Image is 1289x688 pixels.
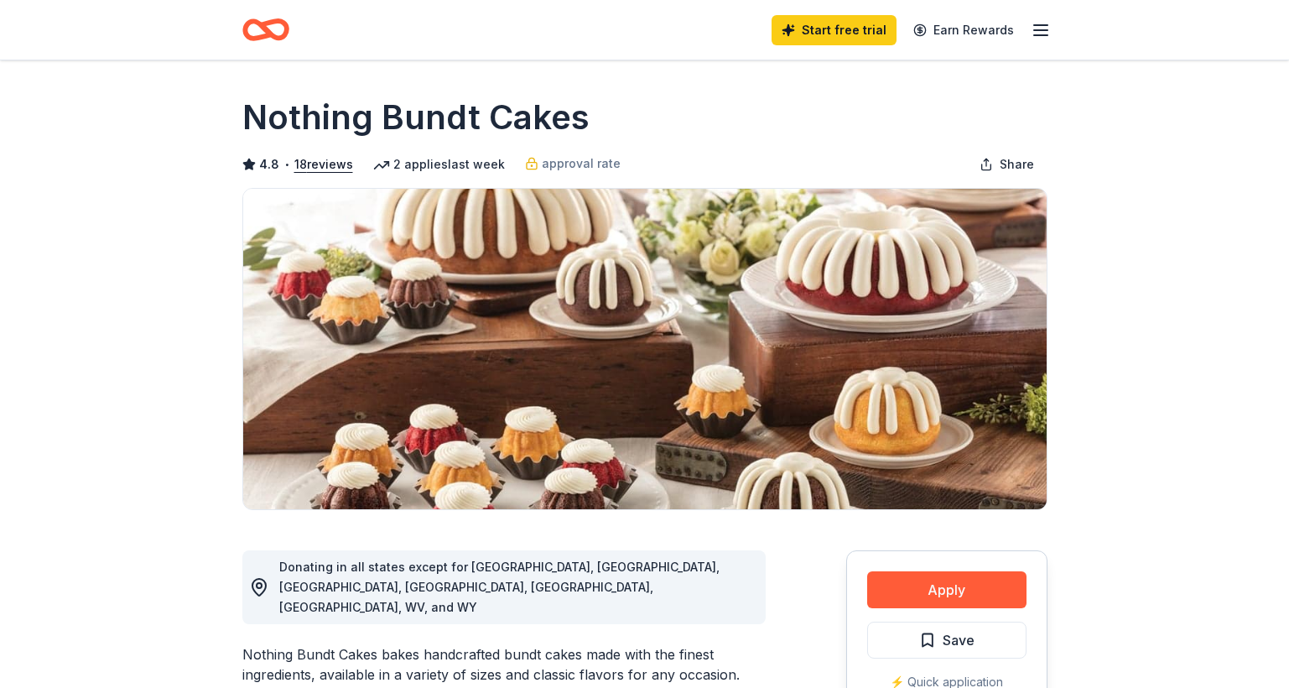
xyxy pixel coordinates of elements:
[259,154,279,175] span: 4.8
[283,158,289,171] span: •
[903,15,1024,45] a: Earn Rewards
[772,15,897,45] a: Start free trial
[525,154,621,174] a: approval rate
[279,560,720,614] span: Donating in all states except for [GEOGRAPHIC_DATA], [GEOGRAPHIC_DATA], [GEOGRAPHIC_DATA], [GEOGR...
[373,154,505,175] div: 2 applies last week
[867,622,1027,659] button: Save
[966,148,1047,181] button: Share
[242,10,289,50] a: Home
[542,154,621,174] span: approval rate
[943,629,975,651] span: Save
[242,94,590,141] h1: Nothing Bundt Cakes
[243,189,1047,509] img: Image for Nothing Bundt Cakes
[1000,154,1034,175] span: Share
[867,571,1027,608] button: Apply
[294,154,353,175] button: 18reviews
